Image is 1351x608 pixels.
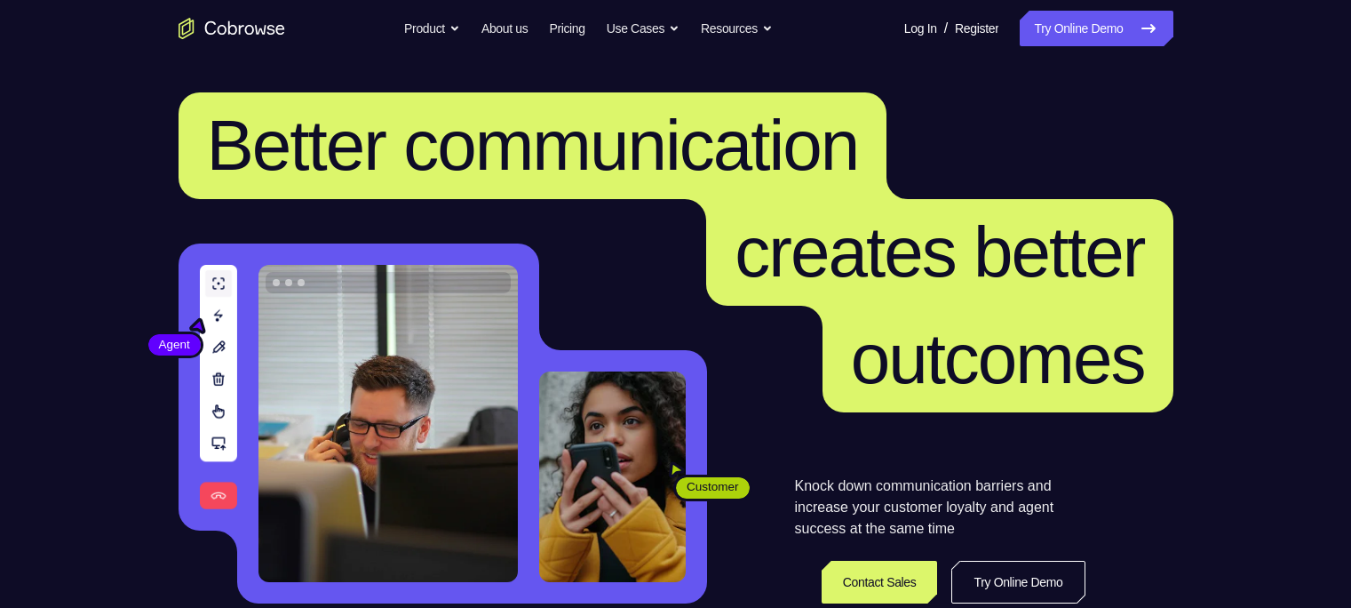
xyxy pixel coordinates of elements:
[735,212,1144,292] span: creates better
[1020,11,1172,46] a: Try Online Demo
[951,561,1085,604] a: Try Online Demo
[607,11,679,46] button: Use Cases
[404,11,460,46] button: Product
[179,18,285,39] a: Go to the home page
[258,265,518,582] img: A customer support agent talking on the phone
[822,561,938,604] a: Contact Sales
[944,18,948,39] span: /
[539,372,686,582] img: A customer holding their phone
[701,11,773,46] button: Resources
[795,476,1085,540] p: Knock down communication barriers and increase your customer loyalty and agent success at the sam...
[955,11,998,46] a: Register
[481,11,528,46] a: About us
[851,319,1145,398] span: outcomes
[904,11,937,46] a: Log In
[207,106,859,185] span: Better communication
[549,11,584,46] a: Pricing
